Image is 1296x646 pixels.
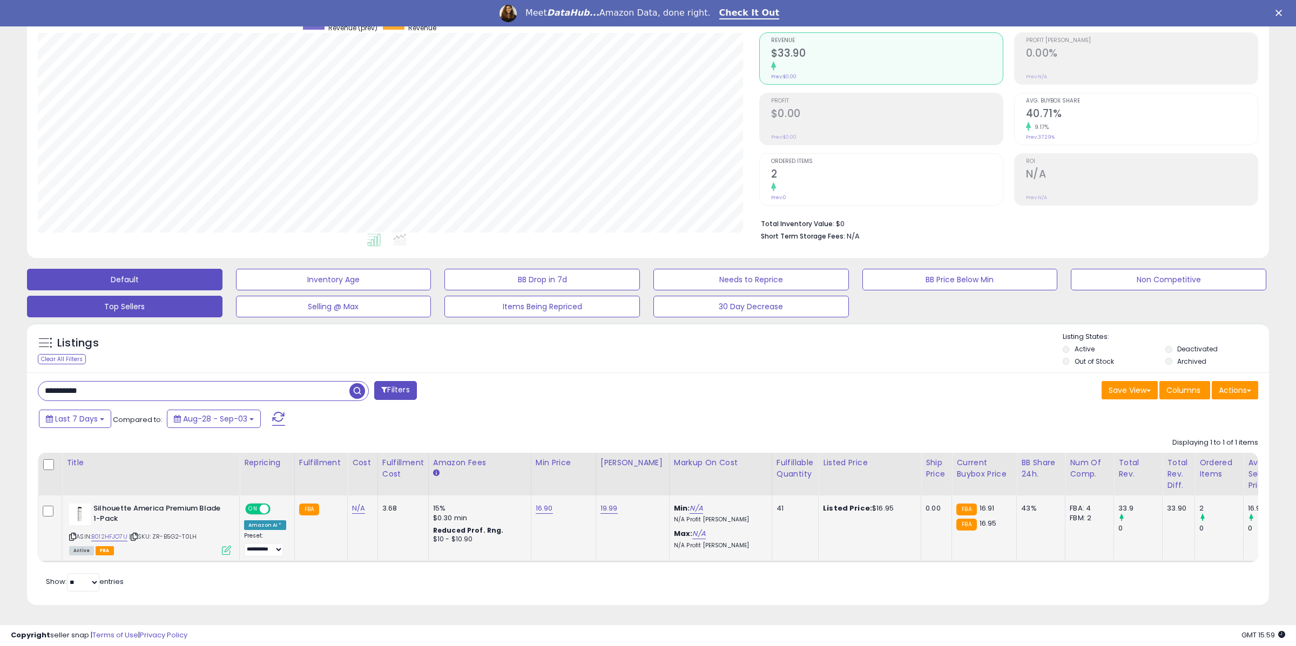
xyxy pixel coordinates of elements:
[236,269,431,290] button: Inventory Age
[269,505,286,514] span: OFF
[1159,381,1210,399] button: Columns
[433,535,523,544] div: $10 - $10.90
[444,296,640,317] button: Items Being Repriced
[236,296,431,317] button: Selling @ Max
[11,630,50,640] strong: Copyright
[823,457,916,468] div: Listed Price
[244,532,286,556] div: Preset:
[92,630,138,640] a: Terms of Use
[382,504,420,513] div: 3.68
[57,336,99,351] h5: Listings
[244,520,286,530] div: Amazon AI *
[1241,630,1285,640] span: 2025-09-11 15:59 GMT
[1026,47,1258,62] h2: 0.00%
[847,231,860,241] span: N/A
[1212,381,1258,399] button: Actions
[1031,123,1049,131] small: 9.17%
[55,413,98,424] span: Last 7 Days
[956,504,976,515] small: FBA
[600,457,665,468] div: [PERSON_NAME]
[183,413,247,424] span: Aug-28 - Sep-03
[1075,357,1114,366] label: Out of Stock
[771,168,1003,182] h2: 2
[674,528,693,539] b: Max:
[167,410,261,428] button: Aug-28 - Sep-03
[1177,357,1206,366] label: Archived
[1026,98,1258,104] span: Avg. Buybox Share
[299,457,343,468] div: Fulfillment
[980,518,997,528] span: 16.95
[1118,457,1158,480] div: Total Rev.
[600,503,618,514] a: 19.99
[761,219,834,228] b: Total Inventory Value:
[433,457,526,468] div: Amazon Fees
[91,532,127,541] a: B012HFJO7U
[46,576,124,587] span: Show: entries
[433,526,504,535] b: Reduced Prof. Rng.
[1070,504,1105,513] div: FBA: 4
[1248,504,1292,513] div: 16.95
[771,47,1003,62] h2: $33.90
[444,269,640,290] button: BB Drop in 7d
[1177,344,1218,353] label: Deactivated
[777,504,810,513] div: 41
[140,630,187,640] a: Privacy Policy
[433,513,523,523] div: $0.30 min
[980,503,995,513] span: 16.91
[299,504,319,515] small: FBA
[1167,457,1190,491] div: Total Rev. Diff.
[1102,381,1158,399] button: Save View
[1071,269,1266,290] button: Non Competitive
[674,503,690,513] b: Min:
[771,134,796,140] small: Prev: $0.00
[69,504,91,525] img: 21iDR10VvjL._SL40_.jpg
[1199,504,1243,513] div: 2
[1075,344,1095,353] label: Active
[69,546,94,555] span: All listings currently available for purchase on Amazon
[777,457,814,480] div: Fulfillable Quantity
[547,8,599,18] i: DataHub...
[1026,38,1258,44] span: Profit [PERSON_NAME]
[1021,457,1061,480] div: BB Share 24h.
[66,457,235,468] div: Title
[1021,504,1057,513] div: 43%
[862,269,1058,290] button: BB Price Below Min
[771,38,1003,44] span: Revenue
[1070,457,1109,480] div: Num of Comp.
[1172,438,1258,448] div: Displaying 1 to 1 of 1 items
[1248,523,1292,533] div: 0
[246,505,260,514] span: ON
[1063,332,1270,342] p: Listing States:
[674,542,764,549] p: N/A Profit [PERSON_NAME]
[823,503,872,513] b: Listed Price:
[244,457,290,468] div: Repricing
[433,468,440,478] small: Amazon Fees.
[926,504,943,513] div: 0.00
[771,73,796,80] small: Prev: $0.00
[771,98,1003,104] span: Profit
[692,528,705,539] a: N/A
[433,504,523,513] div: 15%
[536,457,591,468] div: Min Price
[1026,134,1055,140] small: Prev: 37.29%
[1070,513,1105,523] div: FBM: 2
[674,516,764,523] p: N/A Profit [PERSON_NAME]
[382,457,424,480] div: Fulfillment Cost
[96,546,114,555] span: FBA
[674,457,767,468] div: Markup on Cost
[669,453,772,495] th: The percentage added to the cost of goods (COGS) that forms the calculator for Min & Max prices.
[1167,504,1186,513] div: 33.90
[1166,385,1200,396] span: Columns
[408,23,436,32] span: Revenue
[1199,457,1239,480] div: Ordered Items
[690,503,703,514] a: N/A
[536,503,553,514] a: 16.90
[1026,107,1258,122] h2: 40.71%
[39,410,111,428] button: Last 7 Days
[956,519,976,531] small: FBA
[761,232,845,241] b: Short Term Storage Fees:
[1026,73,1047,80] small: Prev: N/A
[653,296,849,317] button: 30 Day Decrease
[525,8,711,18] div: Meet Amazon Data, done right.
[27,269,222,290] button: Default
